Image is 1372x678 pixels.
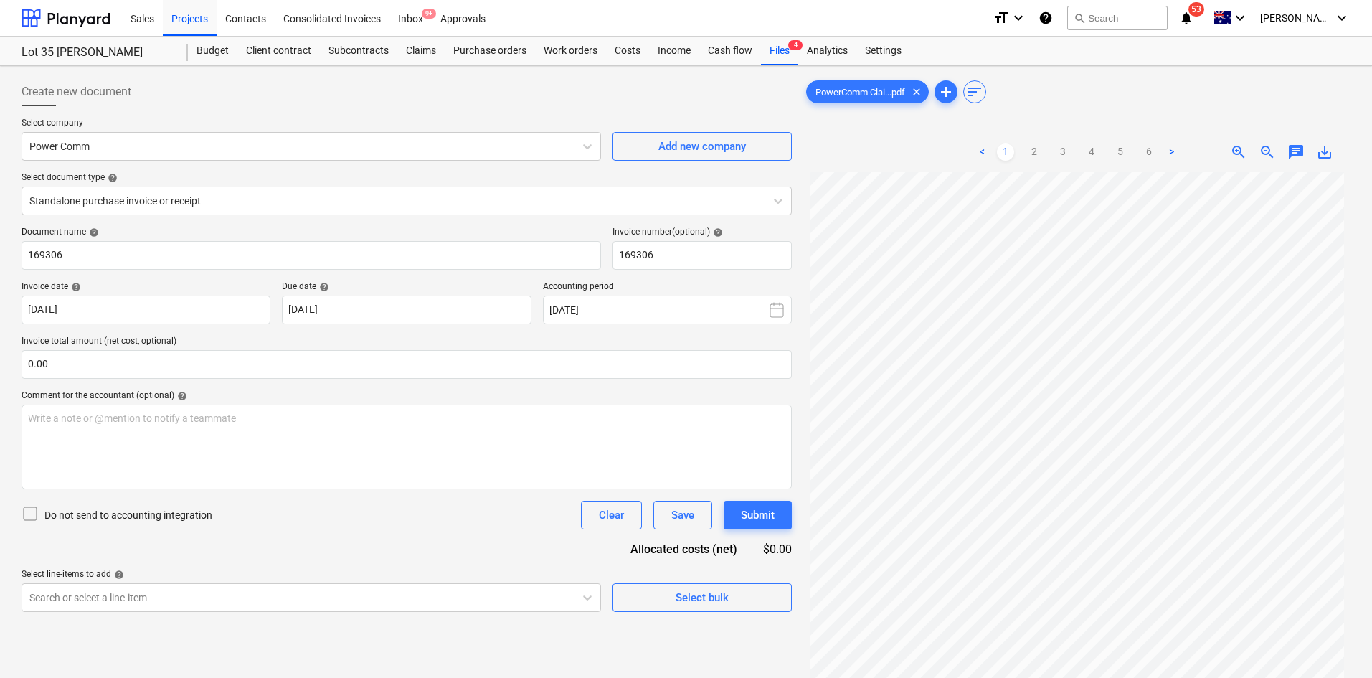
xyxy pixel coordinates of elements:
[1026,143,1043,161] a: Page 2
[581,501,642,529] button: Clear
[22,118,601,132] p: Select company
[1231,9,1249,27] i: keyboard_arrow_down
[760,541,792,557] div: $0.00
[320,37,397,65] a: Subcontracts
[22,281,270,293] div: Invoice date
[188,37,237,65] a: Budget
[22,569,601,580] div: Select line-items to add
[174,391,187,401] span: help
[798,37,856,65] a: Analytics
[761,37,798,65] a: Files4
[974,143,991,161] a: Previous page
[1333,9,1350,27] i: keyboard_arrow_down
[937,83,955,100] span: add
[1163,143,1181,161] a: Next page
[671,506,694,524] div: Save
[806,80,929,103] div: PowerComm Clai...pdf
[237,37,320,65] a: Client contract
[397,37,445,65] a: Claims
[22,390,792,402] div: Comment for the accountant (optional)
[1316,143,1333,161] span: save_alt
[788,40,803,50] span: 4
[612,132,792,161] button: Add new company
[1260,12,1332,24] span: [PERSON_NAME]
[993,9,1010,27] i: format_size
[86,227,99,237] span: help
[445,37,535,65] a: Purchase orders
[1179,9,1193,27] i: notifications
[966,83,983,100] span: sort
[1074,12,1085,24] span: search
[535,37,606,65] a: Work orders
[856,37,910,65] a: Settings
[282,296,531,324] input: Due date not specified
[22,83,131,100] span: Create new document
[22,45,171,60] div: Lot 35 [PERSON_NAME]
[316,282,329,292] span: help
[653,501,712,529] button: Save
[676,588,729,607] div: Select bulk
[22,296,270,324] input: Invoice date not specified
[44,508,212,522] p: Do not send to accounting integration
[22,172,792,184] div: Select document type
[1054,143,1071,161] a: Page 3
[699,37,761,65] a: Cash flow
[605,541,760,557] div: Allocated costs (net)
[282,281,531,293] div: Due date
[1067,6,1168,30] button: Search
[612,583,792,612] button: Select bulk
[22,241,601,270] input: Document name
[1010,9,1027,27] i: keyboard_arrow_down
[908,83,925,100] span: clear
[997,143,1014,161] a: Page 1 is your current page
[105,173,118,183] span: help
[22,350,792,379] input: Invoice total amount (net cost, optional)
[22,227,601,238] div: Document name
[761,37,798,65] div: Files
[1083,143,1100,161] a: Page 4
[658,137,746,156] div: Add new company
[599,506,624,524] div: Clear
[1300,609,1372,678] iframe: Chat Widget
[1230,143,1247,161] span: zoom_in
[1112,143,1129,161] a: Page 5
[612,241,792,270] input: Invoice number
[111,570,124,580] span: help
[1287,143,1305,161] span: chat
[710,227,723,237] span: help
[68,282,81,292] span: help
[543,296,792,324] button: [DATE]
[1039,9,1053,27] i: Knowledge base
[22,336,792,350] p: Invoice total amount (net cost, optional)
[1188,2,1204,17] span: 53
[1140,143,1158,161] a: Page 6
[807,87,914,98] span: PowerComm Clai...pdf
[612,227,792,238] div: Invoice number (optional)
[422,9,436,19] span: 9+
[649,37,699,65] a: Income
[606,37,649,65] a: Costs
[543,281,792,296] p: Accounting period
[724,501,792,529] button: Submit
[1259,143,1276,161] span: zoom_out
[741,506,775,524] div: Submit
